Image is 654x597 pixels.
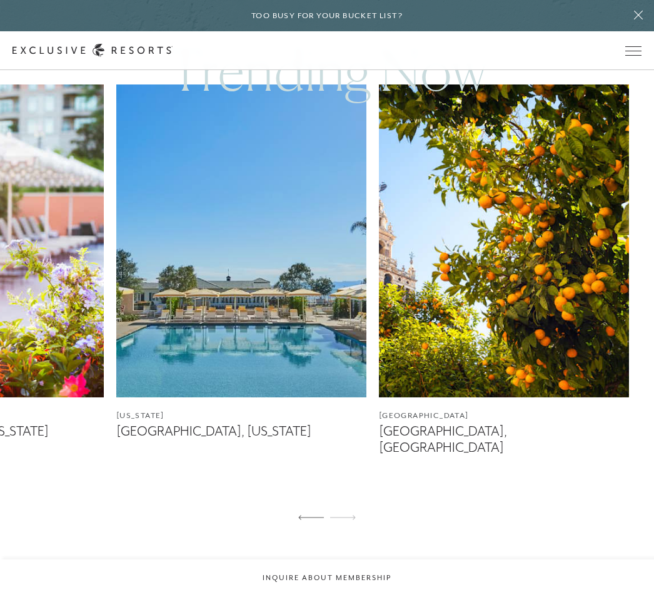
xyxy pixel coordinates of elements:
[116,84,366,440] a: [US_STATE][GEOGRAPHIC_DATA], [US_STATE]
[379,424,629,455] figcaption: [GEOGRAPHIC_DATA], [GEOGRAPHIC_DATA]
[379,410,629,422] figcaption: [GEOGRAPHIC_DATA]
[251,10,403,22] h6: Too busy for your bucket list?
[379,84,629,456] a: [GEOGRAPHIC_DATA][GEOGRAPHIC_DATA], [GEOGRAPHIC_DATA]
[116,410,366,422] figcaption: [US_STATE]
[116,424,366,439] figcaption: [GEOGRAPHIC_DATA], [US_STATE]
[596,539,654,597] iframe: Qualified Messenger
[625,46,641,55] button: Open navigation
